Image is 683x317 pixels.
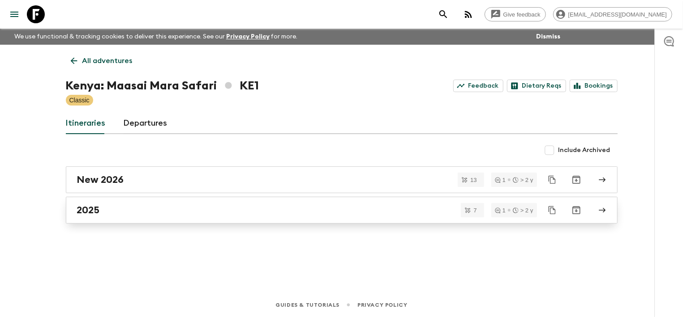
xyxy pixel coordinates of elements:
[570,80,618,92] a: Bookings
[11,29,301,45] p: We use functional & tracking cookies to deliver this experience. See our for more.
[66,77,259,95] h1: Kenya: Maasai Mara Safari KE1
[357,300,407,310] a: Privacy Policy
[275,300,339,310] a: Guides & Tutorials
[563,11,672,18] span: [EMAIL_ADDRESS][DOMAIN_NAME]
[567,201,585,219] button: Archive
[77,174,124,186] h2: New 2026
[485,7,546,21] a: Give feedback
[498,11,546,18] span: Give feedback
[465,177,482,183] span: 13
[66,166,618,193] a: New 2026
[558,146,610,155] span: Include Archived
[495,177,506,183] div: 1
[66,52,137,70] a: All adventures
[5,5,23,23] button: menu
[77,204,100,216] h2: 2025
[495,207,506,213] div: 1
[507,80,566,92] a: Dietary Reqs
[66,113,106,134] a: Itineraries
[124,113,168,134] a: Departures
[567,171,585,189] button: Archive
[434,5,452,23] button: search adventures
[226,34,270,40] a: Privacy Policy
[66,197,618,224] a: 2025
[534,30,563,43] button: Dismiss
[513,207,533,213] div: > 2 y
[513,177,533,183] div: > 2 y
[69,96,90,105] p: Classic
[453,80,503,92] a: Feedback
[553,7,672,21] div: [EMAIL_ADDRESS][DOMAIN_NAME]
[468,207,482,213] span: 7
[544,202,560,218] button: Duplicate
[82,55,133,66] p: All adventures
[544,172,560,188] button: Duplicate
